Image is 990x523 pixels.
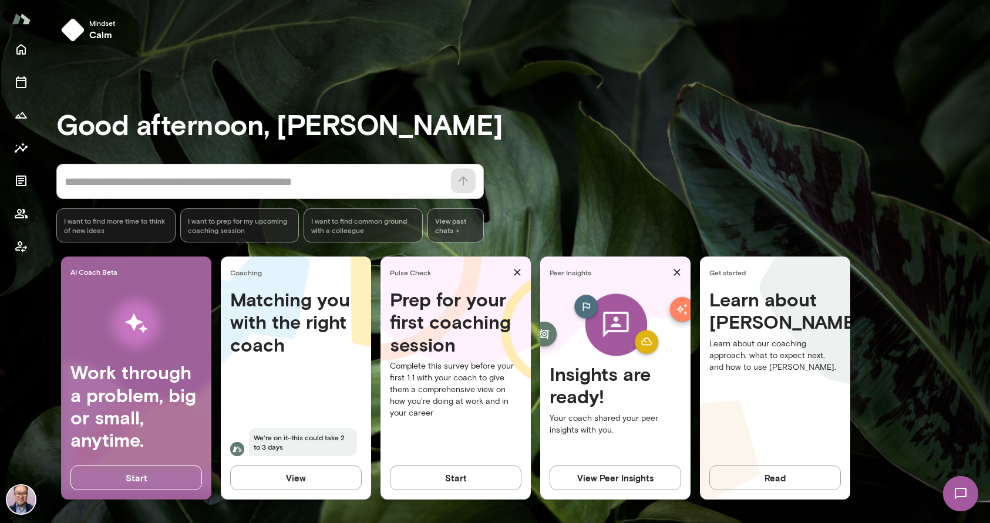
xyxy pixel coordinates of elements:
img: AI Workflows [84,286,188,361]
button: Growth Plan [9,103,33,127]
span: I want to find more time to think of new ideas [64,216,168,235]
span: Coaching [230,268,366,277]
span: Mindset [89,18,115,28]
img: Valentin Wu [7,485,35,514]
span: We're on it-this could take 2 to 3 days [249,428,357,456]
span: Get started [709,268,846,277]
p: Complete this survey before your first 1:1 with your coach to give them a comprehensive view on h... [390,360,521,419]
button: Read [709,465,841,490]
p: Your coach shared your peer insights with you. [550,413,681,436]
h4: Learn about [PERSON_NAME] [709,288,841,333]
button: Mindsetcalm [56,14,124,46]
button: Start [390,465,521,490]
button: Home [9,38,33,61]
span: Peer Insights [550,268,668,277]
button: Documents [9,169,33,193]
button: Insights [9,136,33,160]
button: Coach app [9,235,33,258]
span: Pulse Check [390,268,509,277]
h6: calm [89,28,115,42]
h4: Prep for your first coaching session [390,288,521,356]
button: View Peer Insights [550,465,681,490]
h4: Matching you with the right coach [230,288,362,356]
div: I want to find more time to think of new ideas [56,208,176,242]
h4: Insights are ready! [550,363,681,408]
button: Start [70,465,202,490]
button: Sessions [9,70,33,94]
span: View past chats -> [427,208,484,242]
span: I want to prep for my upcoming coaching session [188,216,292,235]
div: I want to prep for my upcoming coaching session [180,208,299,242]
span: AI Coach Beta [70,267,207,276]
span: I want to find common ground with a colleague [311,216,415,235]
p: Learn about our coaching approach, what to expect next, and how to use [PERSON_NAME]. [709,338,841,373]
img: Mento [12,8,31,30]
img: peer-insights [558,288,673,363]
h3: Good afternoon, [PERSON_NAME] [56,107,990,140]
div: I want to find common ground with a colleague [304,208,423,242]
img: mindset [61,18,85,42]
button: View [230,465,362,490]
h4: Work through a problem, big or small, anytime. [70,361,202,451]
button: Members [9,202,33,225]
